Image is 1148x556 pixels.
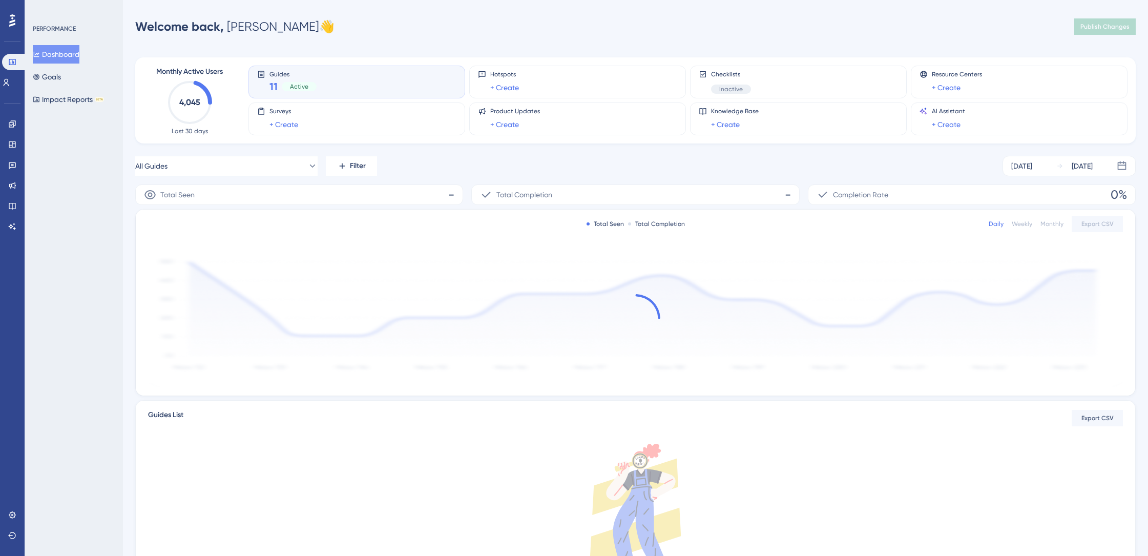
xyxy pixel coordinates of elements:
[160,189,195,201] span: Total Seen
[490,81,519,94] a: + Create
[172,127,208,135] span: Last 30 days
[156,66,223,78] span: Monthly Active Users
[33,68,61,86] button: Goals
[490,70,519,78] span: Hotspots
[833,189,888,201] span: Completion Rate
[135,19,224,34] span: Welcome back,
[350,160,366,172] span: Filter
[135,18,335,35] div: [PERSON_NAME] 👋
[932,107,965,115] span: AI Assistant
[785,187,791,203] span: -
[490,118,519,131] a: + Create
[1072,410,1123,426] button: Export CSV
[148,409,183,427] span: Guides List
[269,107,298,115] span: Surveys
[33,90,104,109] button: Impact ReportsBETA
[1012,220,1032,228] div: Weekly
[290,83,308,91] span: Active
[179,97,200,107] text: 4,045
[269,79,278,94] span: 11
[587,220,624,228] div: Total Seen
[1074,18,1136,35] button: Publish Changes
[711,118,740,131] a: + Create
[496,189,552,201] span: Total Completion
[33,25,76,33] div: PERFORMANCE
[1080,23,1130,31] span: Publish Changes
[448,187,454,203] span: -
[989,220,1004,228] div: Daily
[95,97,104,102] div: BETA
[1081,220,1114,228] span: Export CSV
[1081,414,1114,422] span: Export CSV
[1072,216,1123,232] button: Export CSV
[711,107,759,115] span: Knowledge Base
[628,220,685,228] div: Total Completion
[33,45,79,64] button: Dashboard
[711,70,751,78] span: Checklists
[269,118,298,131] a: + Create
[135,156,318,176] button: All Guides
[1040,220,1063,228] div: Monthly
[1111,187,1127,203] span: 0%
[269,70,317,77] span: Guides
[932,118,961,131] a: + Create
[932,70,982,78] span: Resource Centers
[326,156,377,176] button: Filter
[135,160,168,172] span: All Guides
[1011,160,1032,172] div: [DATE]
[490,107,540,115] span: Product Updates
[719,85,743,93] span: Inactive
[932,81,961,94] a: + Create
[1072,160,1093,172] div: [DATE]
